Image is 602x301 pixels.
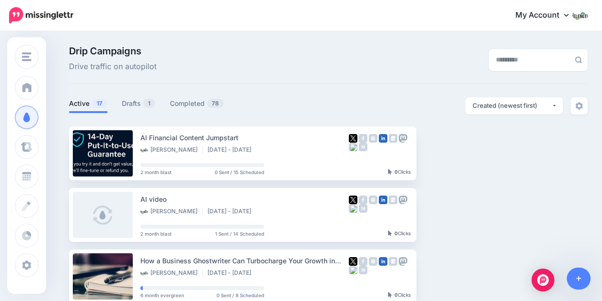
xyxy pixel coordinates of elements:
li: [DATE] - [DATE] [207,269,256,277]
img: pointer-grey-darker.png [388,169,392,175]
img: medium-grey-square.png [359,204,367,213]
img: linkedin-square.png [379,134,387,143]
li: [DATE] - [DATE] [207,146,256,154]
span: 1 [143,99,155,108]
img: menu.png [22,52,31,61]
span: Drip Campaigns [69,46,157,56]
img: bluesky-grey-square.png [349,143,357,151]
img: instagram-grey-square.png [369,257,377,266]
img: facebook-grey-square.png [359,134,367,143]
img: facebook-grey-square.png [359,257,367,266]
div: AI video [140,194,349,205]
a: Active17 [69,98,108,109]
div: AI Financial Content Jumpstart [140,132,349,143]
div: How a Business Ghostwriter Can Turbocharge Your Growth in [DATE] [140,255,349,266]
span: 0 Sent / 15 Scheduled [215,170,264,175]
span: 6 month evergreen [140,293,184,298]
span: 78 [207,99,224,108]
span: 2 month blast [140,231,171,236]
img: instagram-grey-square.png [369,134,377,143]
a: Drafts1 [122,98,156,109]
img: medium-grey-square.png [359,266,367,274]
div: Open Intercom Messenger [532,269,554,291]
img: mastodon-grey-square.png [399,196,407,204]
span: Drive traffic on autopilot [69,61,157,73]
li: [PERSON_NAME] [140,208,203,215]
div: Clicks [388,292,411,298]
img: linkedin-square.png [379,196,387,204]
li: [PERSON_NAME] [140,269,203,277]
span: 17 [92,99,107,108]
div: Clicks [388,231,411,237]
b: 0 [395,292,398,298]
img: medium-grey-square.png [359,143,367,151]
img: mastodon-grey-square.png [399,134,407,143]
img: google_business-grey-square.png [389,196,397,204]
img: Missinglettr [9,7,73,23]
img: facebook-grey-square.png [359,196,367,204]
div: Clicks [388,169,411,175]
img: google_business-grey-square.png [389,134,397,143]
li: [DATE] - [DATE] [207,208,256,215]
img: mastodon-grey-square.png [399,257,407,266]
b: 0 [395,230,398,236]
img: twitter-square.png [349,257,357,266]
div: Created (newest first) [473,101,552,110]
span: 1 Sent / 14 Scheduled [215,231,264,236]
img: instagram-grey-square.png [369,196,377,204]
img: twitter-square.png [349,196,357,204]
b: 0 [395,169,398,175]
img: settings-grey.png [575,102,583,110]
a: Completed78 [170,98,224,109]
img: bluesky-grey-square.png [349,204,357,213]
img: bluesky-grey-square.png [349,266,357,274]
img: linkedin-square.png [379,257,387,266]
img: pointer-grey-darker.png [388,230,392,236]
li: [PERSON_NAME] [140,146,203,154]
button: Created (newest first) [465,97,563,114]
span: 2 month blast [140,170,171,175]
span: 0 Sent / 8 Scheduled [217,293,264,298]
a: My Account [506,4,588,27]
img: twitter-square.png [349,134,357,143]
img: pointer-grey-darker.png [388,292,392,298]
img: search-grey-6.png [575,56,582,63]
img: google_business-grey-square.png [389,257,397,266]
